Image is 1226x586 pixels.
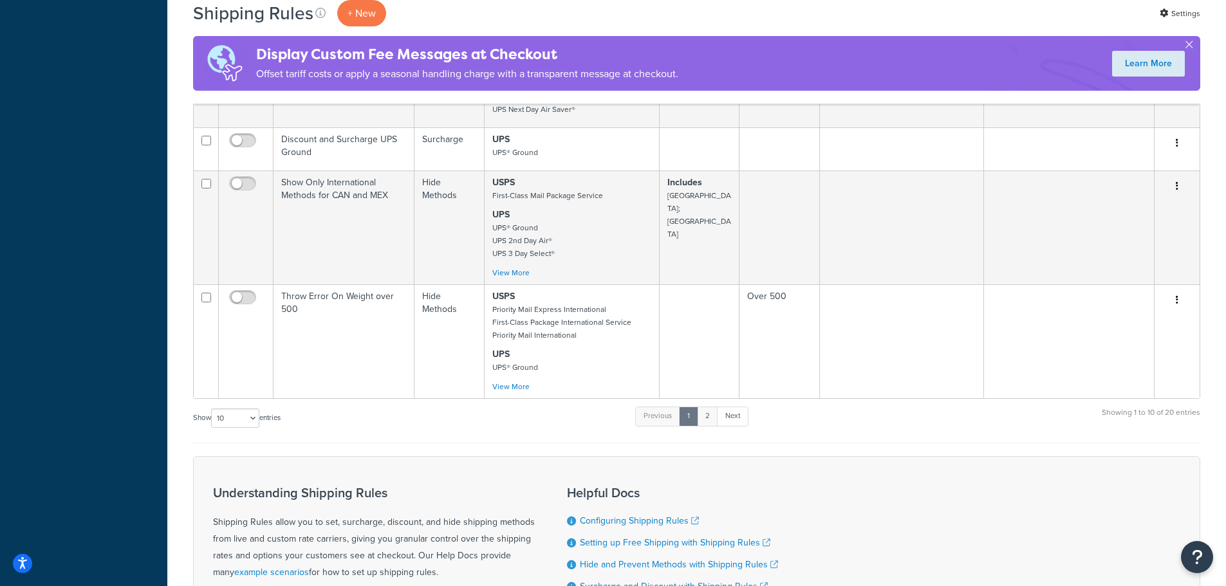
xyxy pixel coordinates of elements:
[1102,405,1200,433] div: Showing 1 to 10 of 20 entries
[234,565,309,579] a: example scenarios
[256,65,678,83] p: Offset tariff costs or apply a seasonal handling charge with a transparent message at checkout.
[492,347,510,361] strong: UPS
[193,408,281,428] label: Show entries
[492,362,538,373] small: UPS® Ground
[567,486,778,500] h3: Helpful Docs
[1181,541,1213,573] button: Open Resource Center
[414,170,484,284] td: Hide Methods
[193,1,313,26] h1: Shipping Rules
[580,514,699,527] a: Configuring Shipping Rules
[256,44,678,65] h4: Display Custom Fee Messages at Checkout
[635,407,680,426] a: Previous
[492,190,603,201] small: First-Class Mail Package Service
[580,558,778,571] a: Hide and Prevent Methods with Shipping Rules
[193,36,256,91] img: duties-banner-06bc72dcb5fe05cb3f9472aba00be2ae8eb53ab6f0d8bb03d382ba314ac3c341.png
[213,486,535,581] div: Shipping Rules allow you to set, surcharge, discount, and hide shipping methods from live and cus...
[274,127,414,170] td: Discount and Surcharge UPS Ground
[580,536,770,549] a: Setting up Free Shipping with Shipping Rules
[717,407,748,426] a: Next
[213,486,535,500] h3: Understanding Shipping Rules
[414,284,484,398] td: Hide Methods
[211,408,259,428] select: Showentries
[1160,5,1200,23] a: Settings
[492,176,515,189] strong: USPS
[679,407,698,426] a: 1
[492,381,530,392] a: View More
[739,284,820,398] td: Over 500
[1112,51,1185,77] a: Learn More
[274,170,414,284] td: Show Only International Methods for CAN and MEX
[492,222,555,259] small: UPS® Ground UPS 2nd Day Air® UPS 3 Day Select®
[492,208,510,221] strong: UPS
[492,304,631,341] small: Priority Mail Express International First-Class Package International Service Priority Mail Inter...
[667,176,702,189] strong: Includes
[274,284,414,398] td: Throw Error On Weight over 500
[414,127,484,170] td: Surcharge
[492,133,510,146] strong: UPS
[667,190,731,240] small: [GEOGRAPHIC_DATA]; [GEOGRAPHIC_DATA]
[492,147,538,158] small: UPS® Ground
[492,289,515,303] strong: USPS
[492,267,530,279] a: View More
[697,407,718,426] a: 2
